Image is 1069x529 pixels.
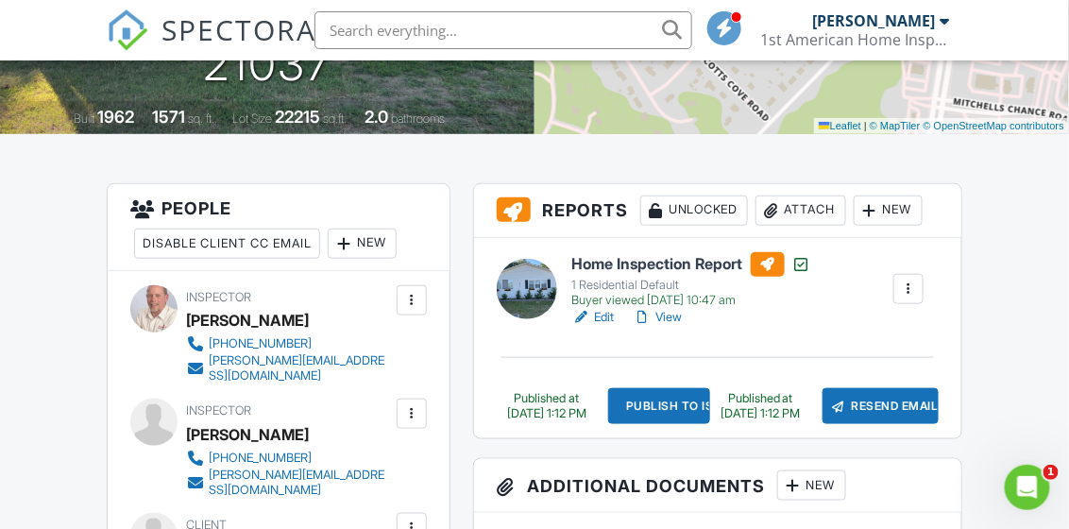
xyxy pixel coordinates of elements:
[572,278,811,293] div: 1 Residential Default
[864,120,867,131] span: |
[813,11,936,30] div: [PERSON_NAME]
[134,229,320,259] div: Disable Client CC Email
[186,468,391,498] a: [PERSON_NAME][EMAIL_ADDRESS][DOMAIN_NAME]
[924,120,1064,131] a: © OpenStreetMap contributors
[474,459,961,513] h3: Additional Documents
[823,388,939,424] div: Resend Email/Text
[710,391,811,421] div: Published at [DATE] 1:12 PM
[328,229,397,259] div: New
[634,308,683,327] a: View
[75,111,95,126] span: Built
[608,388,710,424] div: Publish to ISN
[755,196,846,226] div: Attach
[1044,465,1059,480] span: 1
[186,449,391,468] a: [PHONE_NUMBER]
[572,252,811,277] h6: Home Inspection Report
[107,9,148,51] img: The Best Home Inspection Software - Spectora
[1005,465,1050,510] iframe: Intercom live chat
[276,107,321,127] div: 22215
[186,403,251,418] span: Inspector
[640,196,748,226] div: Unlocked
[161,9,316,49] span: SPECTORA
[870,120,921,131] a: © MapTiler
[572,252,811,309] a: Home Inspection Report 1 Residential Default Buyer viewed [DATE] 10:47 am
[108,184,449,271] h3: People
[186,420,309,449] div: [PERSON_NAME]
[314,11,692,49] input: Search everything...
[324,111,348,126] span: sq.ft.
[854,196,923,226] div: New
[572,308,615,327] a: Edit
[186,306,309,334] div: [PERSON_NAME]
[107,26,316,65] a: SPECTORA
[233,111,273,126] span: Lot Size
[153,107,186,127] div: 1571
[98,107,135,127] div: 1962
[777,470,846,501] div: New
[209,468,391,498] div: [PERSON_NAME][EMAIL_ADDRESS][DOMAIN_NAME]
[392,111,446,126] span: bathrooms
[209,336,312,351] div: [PHONE_NUMBER]
[572,293,811,308] div: Buyer viewed [DATE] 10:47 am
[209,353,391,384] div: [PERSON_NAME][EMAIL_ADDRESS][DOMAIN_NAME]
[209,451,312,466] div: [PHONE_NUMBER]
[186,290,251,304] span: Inspector
[189,111,215,126] span: sq. ft.
[761,30,950,49] div: 1st American Home Inspections, LLC
[186,334,391,353] a: [PHONE_NUMBER]
[819,120,861,131] a: Leaflet
[186,353,391,384] a: [PERSON_NAME][EMAIL_ADDRESS][DOMAIN_NAME]
[474,184,961,238] h3: Reports
[497,391,598,421] div: Published at [DATE] 1:12 PM
[365,107,389,127] div: 2.0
